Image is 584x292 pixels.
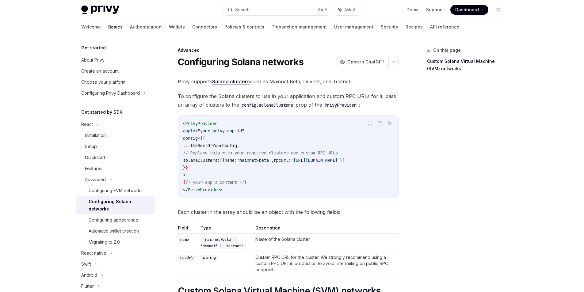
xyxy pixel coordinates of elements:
button: Search...CtrlK [223,4,331,15]
div: Configuring Solana networks [89,198,151,213]
div: Advanced [85,176,106,183]
button: Ask AI [386,119,394,127]
span: Each cluster in the array should be an object with the following fields: [178,208,399,216]
div: Flutter [81,283,94,290]
button: Toggle dark mode [493,5,503,15]
div: Android [81,271,97,279]
span: } [183,165,185,170]
span: Ctrl K [318,7,327,12]
a: Migrating to 2.0 [76,237,155,248]
td: Custom RPC URL for the cluster. We strongly recommend using a custom RPC URL in production to avo... [253,252,399,275]
div: Configuring appearance [89,216,138,224]
a: Transaction management [272,20,327,34]
span: } [244,180,247,185]
span: = [198,135,200,141]
code: 'mainnet-beta' | 'devnet' | 'testnet' [200,237,246,249]
span: }] [340,157,345,163]
div: Configuring EVM networks [89,187,143,194]
div: Create an account [81,67,119,75]
div: Swift [81,260,91,268]
h5: Get started by SDK [81,108,123,116]
code: string [200,255,218,261]
button: Open in ChatGPT [336,57,388,67]
a: Custom Solana Virtual Machine (SVM) networks [427,56,508,74]
a: Quickstart [76,152,155,163]
a: Authentication [130,20,162,34]
a: Welcome [81,20,101,34]
span: > [183,172,185,178]
a: Policies & controls [224,20,264,34]
span: PrivyProvider [185,121,217,126]
a: Choose your platform [76,77,155,88]
span: Privy supports such as Mainnet Beta, Devnet, and Testnet. [178,77,399,86]
span: , [271,157,274,163]
div: Features [85,165,102,172]
span: ... [183,143,190,148]
th: Description [253,225,399,234]
div: Search... [235,6,252,13]
a: Configuring Solana networks [76,196,155,214]
td: Name of the Solana cluster. [253,234,399,252]
a: Demo [407,7,419,13]
span: </ [183,187,188,192]
div: Automatic wallet creation [89,227,139,235]
code: PrivyProvider [322,102,359,108]
span: To configure the Solana clusters to use in your application and custom RPC URLs for it, pass an a... [178,92,399,109]
span: > [220,187,222,192]
button: Ask AI [334,4,361,15]
span: [{ [220,157,225,163]
span: theRestOfYourConfig [190,143,237,148]
span: { [183,180,185,185]
a: Automatic wallet creation [76,226,155,237]
a: Basics [108,20,123,34]
code: name [178,237,191,243]
span: solanaClusters: [183,157,220,163]
span: rpcUrl: [274,157,291,163]
span: = [195,128,198,134]
div: React [81,121,93,128]
a: Support [426,7,443,13]
span: Ask AI [344,7,357,13]
div: Installation [85,132,106,139]
span: name: [225,157,237,163]
div: React native [81,249,106,257]
div: Setup [85,143,97,150]
span: '[URL][DOMAIN_NAME]' [291,157,340,163]
span: // Replace this with your required clusters and custom RPC URLs [183,150,338,156]
h1: Configuring Solana networks [178,56,304,67]
a: Features [76,163,155,174]
span: < [183,121,185,126]
button: Report incorrect code [366,119,374,127]
button: Copy the contents from the code block [376,119,384,127]
span: PrivyProvider [188,187,220,192]
code: rpcUrl [178,255,196,261]
img: light logo [81,6,119,14]
a: User management [334,20,373,34]
th: Type [198,225,253,234]
a: Setup [76,141,155,152]
a: Configuring EVM networks [76,185,155,196]
a: About Privy [76,55,155,66]
h5: Get started [81,44,106,51]
th: Field [178,225,198,234]
a: Dashboard [450,5,488,15]
span: 'mainnet-beta' [237,157,271,163]
span: } [185,165,188,170]
a: Create an account [76,66,155,77]
div: Choose your platform [81,78,125,86]
span: config [183,135,198,141]
a: Recipes [406,20,423,34]
span: Open in ChatGPT [347,59,385,65]
code: config.solanaClusters [239,102,296,108]
span: /* your app's content */ [185,180,244,185]
span: "your-privy-app-id" [198,128,244,134]
div: Quickstart [85,154,105,161]
span: { [203,135,205,141]
span: , [237,143,239,148]
a: Connectors [192,20,217,34]
a: API reference [430,20,459,34]
a: Configuring appearance [76,214,155,226]
span: appId [183,128,195,134]
span: On this page [433,47,461,54]
div: Advanced [178,47,399,53]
